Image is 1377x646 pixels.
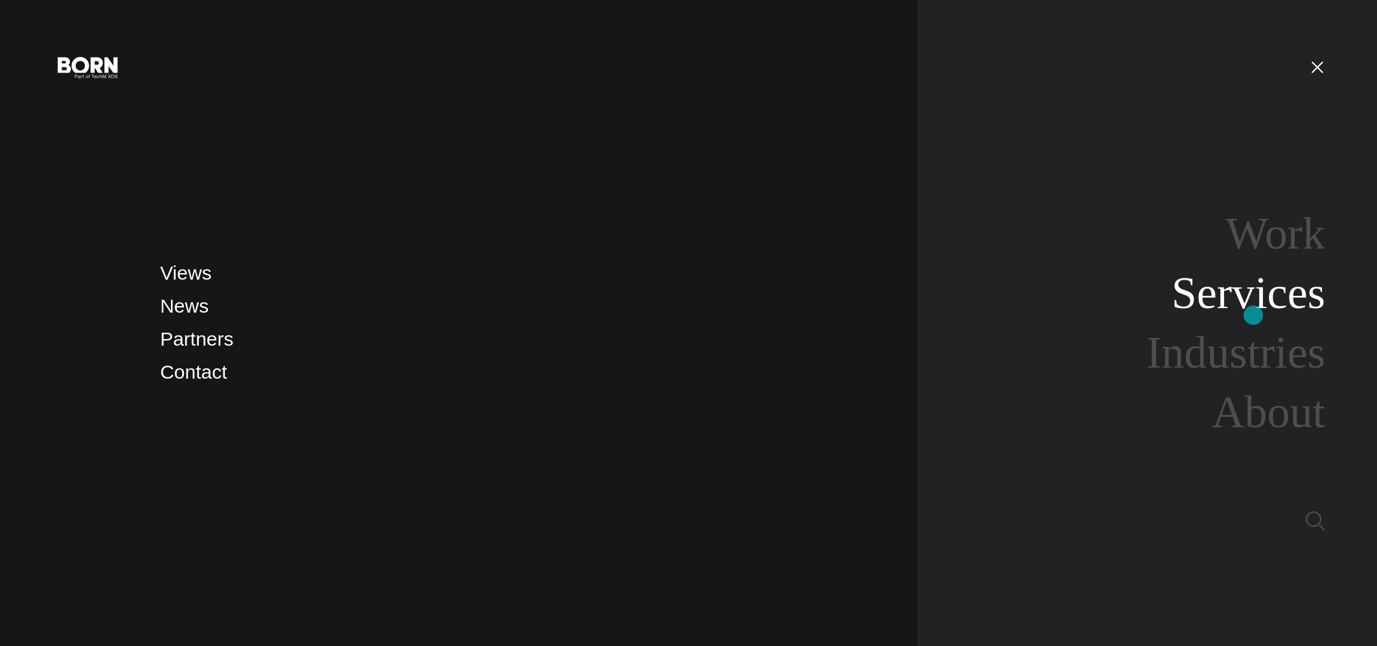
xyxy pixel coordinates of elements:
a: Industries [1146,328,1325,377]
a: Views [160,262,211,284]
a: About [1212,387,1325,437]
a: Services [1172,268,1325,318]
a: Work [1225,208,1325,258]
img: Search [1306,511,1325,531]
a: Partners [160,328,233,350]
a: News [160,295,209,317]
button: Open [1302,53,1333,80]
a: Contact [160,361,227,383]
